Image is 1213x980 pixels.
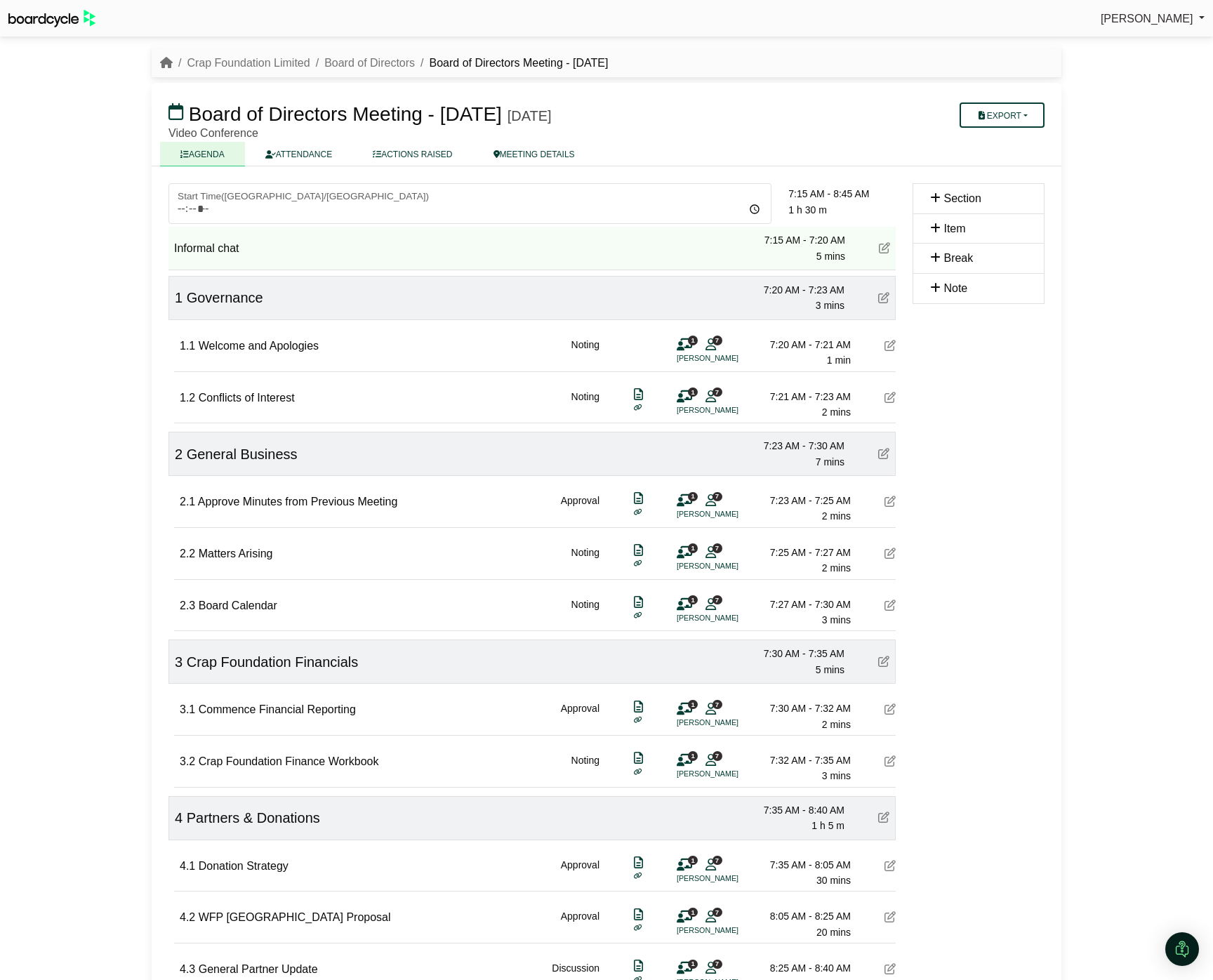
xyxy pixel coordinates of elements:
span: 20 mins [816,927,851,938]
span: General Partner Update [199,963,318,975]
span: 2 mins [822,510,851,522]
span: 1 [688,856,698,865]
nav: breadcrumb [160,54,608,72]
span: 7 [712,908,722,917]
span: 5 mins [816,251,845,262]
span: Partners & Donations [187,810,320,826]
span: 4.2 [180,911,195,923]
span: Crap Foundation Finance Workbook [199,755,379,767]
span: Board Calendar [199,600,277,611]
div: 8:05 AM - 8:25 AM [753,908,851,924]
span: Approve Minutes from Previous Meeting [198,496,398,508]
a: ATTENDANCE [245,142,352,166]
span: 1 [688,751,698,760]
li: [PERSON_NAME] [677,404,782,416]
a: ACTIONS RAISED [352,142,472,166]
span: 7 [712,960,722,969]
span: Welcome and Apologies [199,340,319,352]
span: 2 [175,446,183,462]
a: MEETING DETAILS [473,142,595,166]
span: 2 mins [822,406,851,418]
span: Informal chat [174,242,239,254]
div: Open Intercom Messenger [1165,932,1199,966]
span: 1 [688,492,698,501]
span: 30 mins [816,875,851,886]
div: Noting [571,389,599,421]
li: [PERSON_NAME] [677,768,782,780]
div: Approval [561,857,599,889]
span: Section [943,192,981,204]
span: 1 [688,543,698,552]
span: Video Conference [168,127,258,139]
span: 1 [688,908,698,917]
li: [PERSON_NAME] [677,717,782,729]
span: 1 h 30 m [788,204,826,216]
span: 4 [175,810,183,826]
span: 2.2 [180,548,195,559]
div: 7:20 AM - 7:23 AM [746,282,844,298]
div: 7:20 AM - 7:21 AM [753,337,851,352]
span: 1.1 [180,340,195,352]
li: [PERSON_NAME] [677,352,782,364]
span: Governance [187,290,263,305]
div: 7:15 AM - 7:20 AM [747,232,845,248]
div: Approval [561,493,599,524]
div: Noting [571,597,599,628]
span: Conflicts of Interest [199,392,295,404]
li: [PERSON_NAME] [677,508,782,520]
span: 1 [175,290,183,305]
span: 3 mins [822,770,851,781]
a: AGENDA [160,142,245,166]
div: 7:21 AM - 7:23 AM [753,389,851,404]
span: General Business [187,446,298,462]
span: 3.1 [180,703,195,715]
span: 2 mins [822,562,851,574]
span: [PERSON_NAME] [1101,13,1193,25]
button: Export [960,102,1045,128]
span: 3 mins [822,614,851,625]
li: [PERSON_NAME] [677,560,782,572]
span: Commence Financial Reporting [199,703,356,715]
span: 7 mins [816,456,844,468]
div: Approval [561,908,599,940]
li: Board of Directors Meeting - [DATE] [415,54,608,72]
span: 7 [712,700,722,709]
div: 7:30 AM - 7:32 AM [753,701,851,716]
div: 8:25 AM - 8:40 AM [753,960,851,976]
div: 7:23 AM - 7:25 AM [753,493,851,508]
span: 2.3 [180,600,195,611]
span: 7 [712,336,722,345]
div: 7:15 AM - 8:45 AM [788,186,896,201]
span: 7 [712,543,722,552]
span: 1.2 [180,392,195,404]
span: 7 [712,856,722,865]
a: Board of Directors [324,57,415,69]
span: 2.1 [180,496,195,508]
span: 5 mins [816,664,844,675]
span: 7 [712,388,722,397]
span: Board of Directors Meeting - [DATE] [189,103,502,125]
span: 4.1 [180,860,195,872]
div: 7:35 AM - 8:40 AM [746,802,844,818]
span: Break [943,252,973,264]
span: Item [943,223,965,234]
span: 1 [688,700,698,709]
span: 1 h 5 m [811,820,844,831]
span: 3 [175,654,183,670]
div: Noting [571,545,599,576]
span: 1 min [827,355,851,366]
span: 7 [712,751,722,760]
a: [PERSON_NAME] [1101,10,1205,28]
span: 3 mins [816,300,844,311]
span: 7 [712,492,722,501]
span: 7 [712,595,722,604]
span: Matters Arising [199,548,273,559]
span: WFP [GEOGRAPHIC_DATA] Proposal [199,911,391,923]
span: Crap Foundation Financials [187,654,359,670]
div: 7:35 AM - 8:05 AM [753,857,851,873]
li: [PERSON_NAME] [677,925,782,936]
li: [PERSON_NAME] [677,873,782,885]
div: [DATE] [508,107,552,124]
li: [PERSON_NAME] [677,612,782,624]
div: 7:32 AM - 7:35 AM [753,753,851,768]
